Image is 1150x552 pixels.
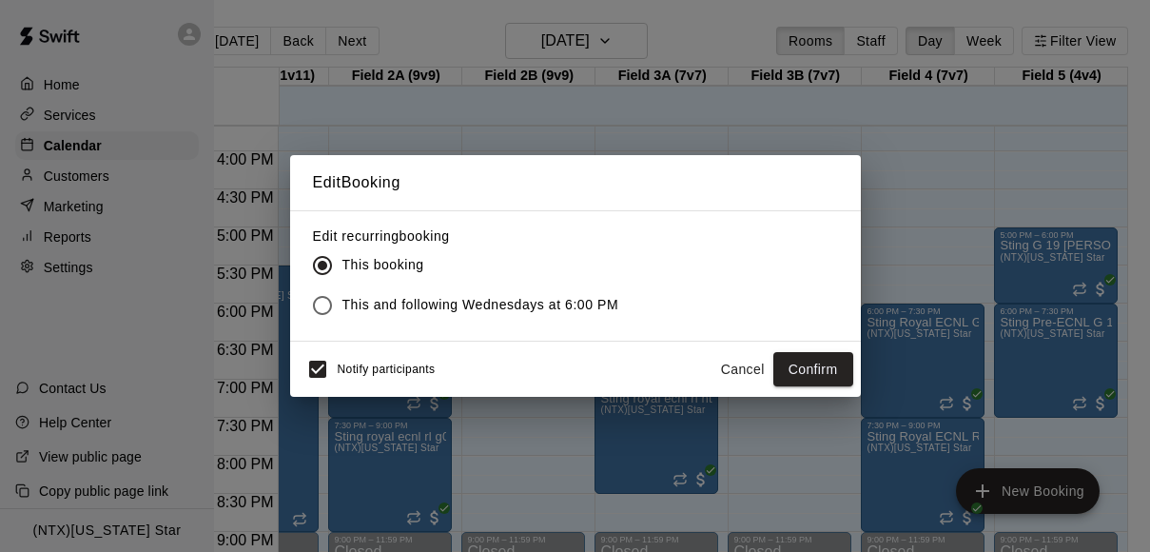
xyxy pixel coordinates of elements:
span: This and following Wednesdays at 6:00 PM [342,295,619,315]
h2: Edit Booking [290,155,861,210]
span: This booking [342,255,424,275]
span: Notify participants [338,363,436,376]
button: Cancel [712,352,773,387]
label: Edit recurring booking [313,227,634,246]
button: Confirm [773,352,853,387]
